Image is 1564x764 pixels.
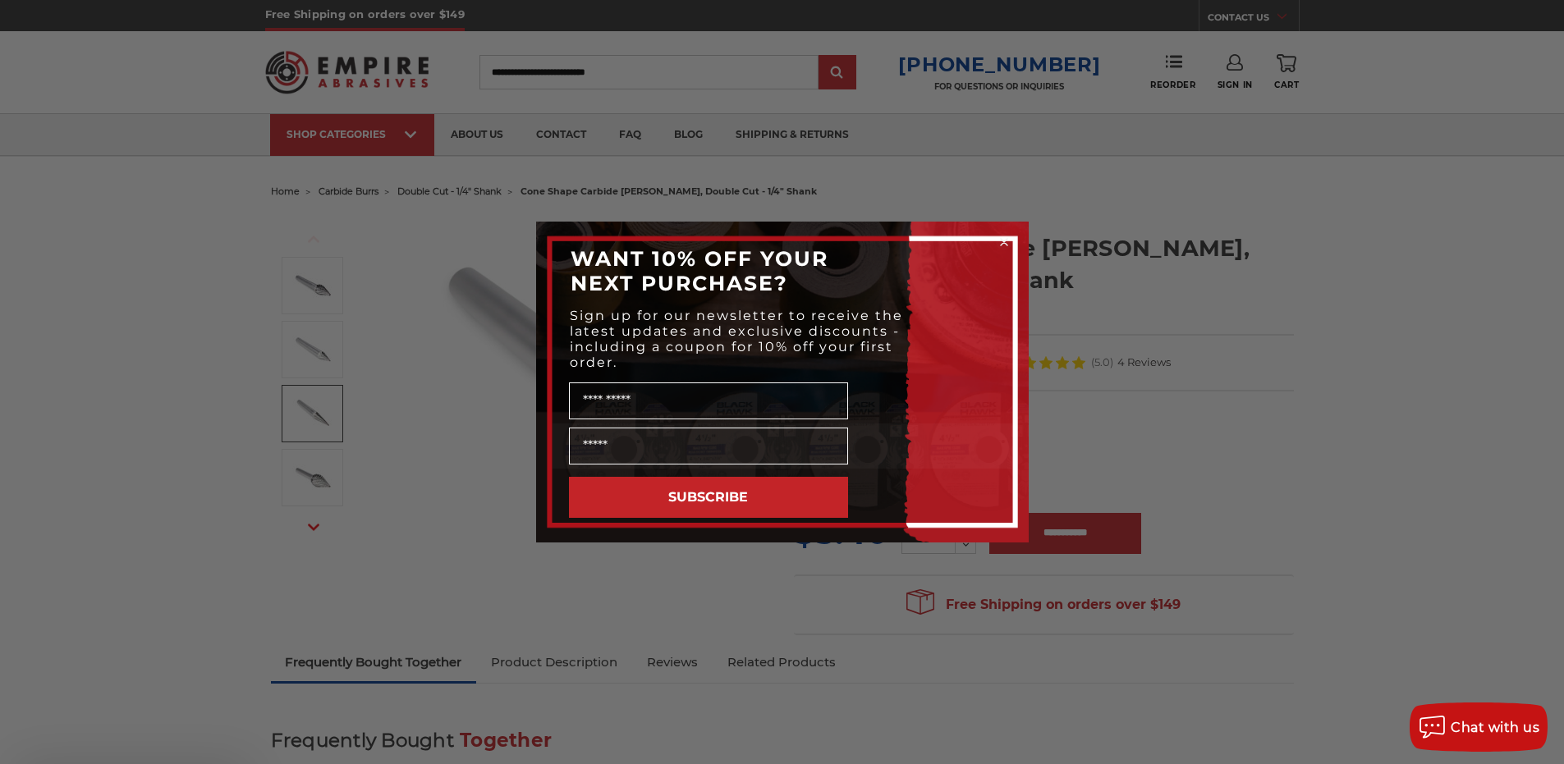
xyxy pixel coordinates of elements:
[569,428,848,464] input: Email
[996,234,1012,250] button: Close dialog
[569,477,848,518] button: SUBSCRIBE
[1410,702,1548,752] button: Chat with us
[1451,720,1539,735] span: Chat with us
[570,308,903,370] span: Sign up for our newsletter to receive the latest updates and exclusive discounts - including a co...
[571,246,828,295] span: WANT 10% OFF YOUR NEXT PURCHASE?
